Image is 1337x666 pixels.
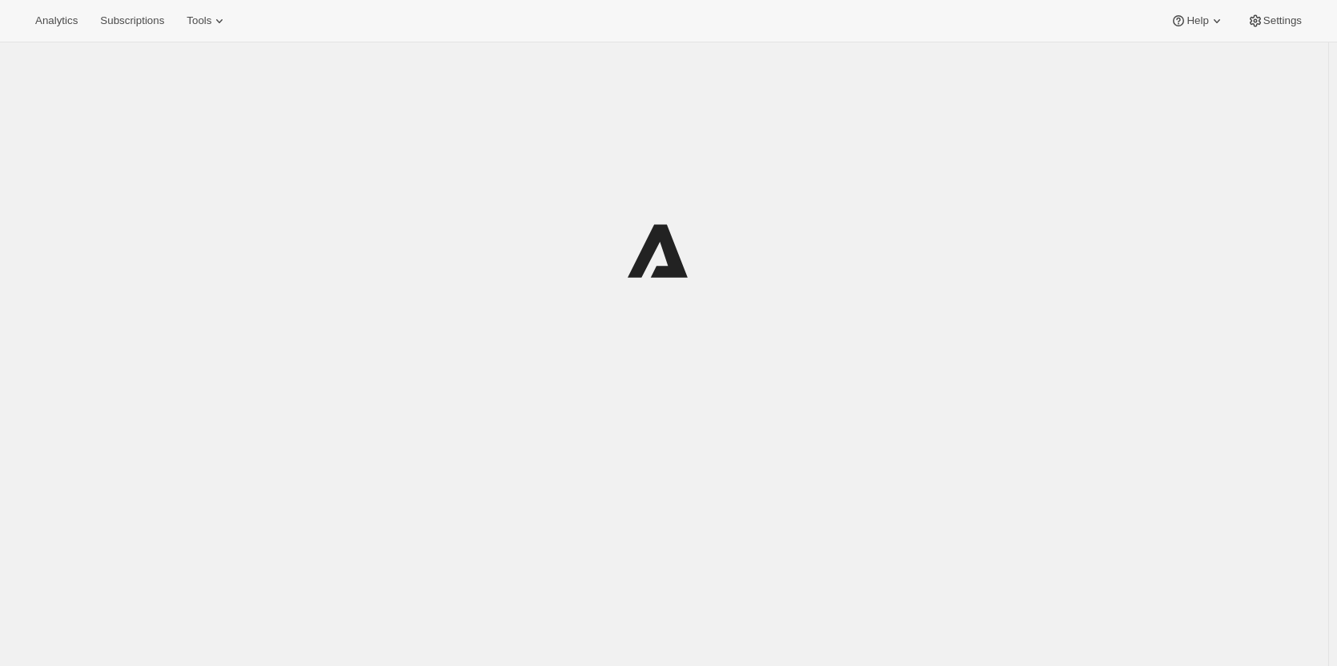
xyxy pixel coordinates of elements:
span: Settings [1263,14,1302,27]
span: Analytics [35,14,78,27]
span: Subscriptions [100,14,164,27]
button: Analytics [26,10,87,32]
button: Help [1161,10,1234,32]
span: Help [1186,14,1208,27]
button: Tools [177,10,237,32]
button: Subscriptions [90,10,174,32]
span: Tools [187,14,211,27]
button: Settings [1238,10,1311,32]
